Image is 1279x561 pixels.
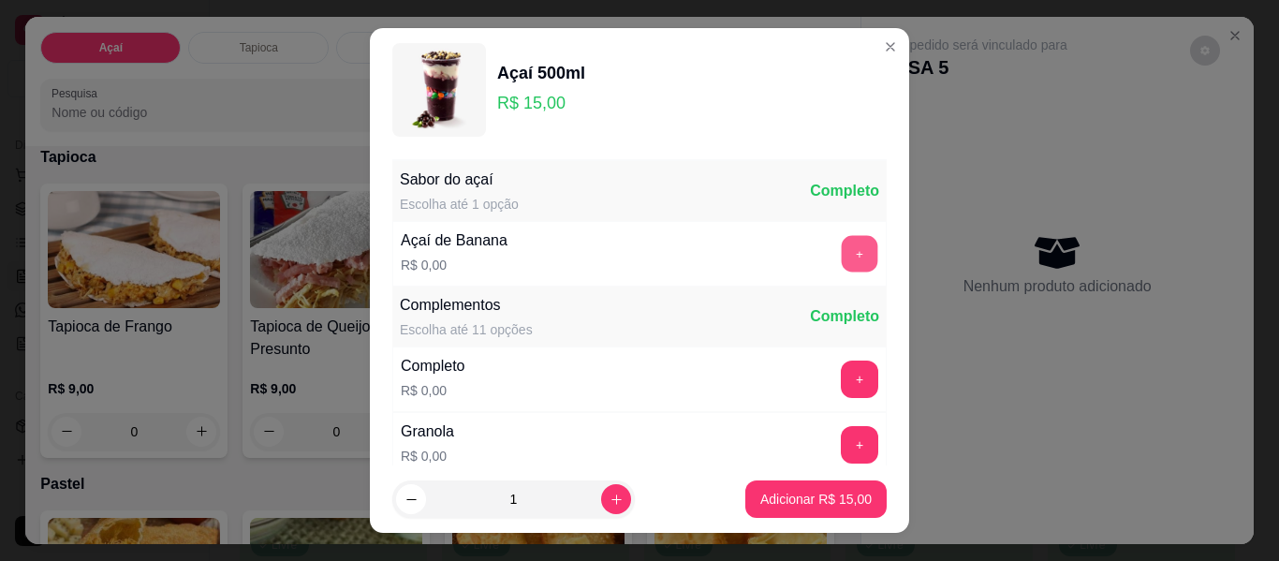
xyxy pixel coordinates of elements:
[401,229,507,252] div: Açaí de Banana
[841,426,878,464] button: add
[400,195,519,214] div: Escolha até 1 opção
[401,421,454,443] div: Granola
[875,32,905,62] button: Close
[392,43,486,137] img: product-image
[842,236,878,273] button: add
[400,169,519,191] div: Sabor do açaí
[497,60,585,86] div: Açaí 500ml
[401,381,464,400] p: R$ 0,00
[401,256,507,274] p: R$ 0,00
[401,355,464,377] div: Completo
[601,484,631,514] button: increase-product-quantity
[396,484,426,514] button: decrease-product-quantity
[401,447,454,465] p: R$ 0,00
[810,305,879,328] div: Completo
[760,490,872,509] p: Adicionar R$ 15,00
[400,294,533,317] div: Complementos
[810,180,879,202] div: Completo
[497,90,585,116] p: R$ 15,00
[400,320,533,339] div: Escolha até 11 opções
[745,480,887,518] button: Adicionar R$ 15,00
[841,361,878,398] button: add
